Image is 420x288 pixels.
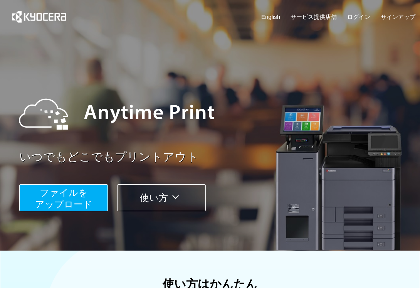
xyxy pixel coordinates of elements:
a: サインアップ [381,13,415,21]
a: サービス提供店舗 [291,13,337,21]
button: ファイルを​​アップロード [19,184,108,211]
span: ファイルを ​​アップロード [35,187,92,209]
a: ログイン [347,13,370,21]
a: いつでもどこでもプリントアウト [19,149,420,165]
a: English [261,13,280,21]
button: 使い方 [117,184,206,211]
